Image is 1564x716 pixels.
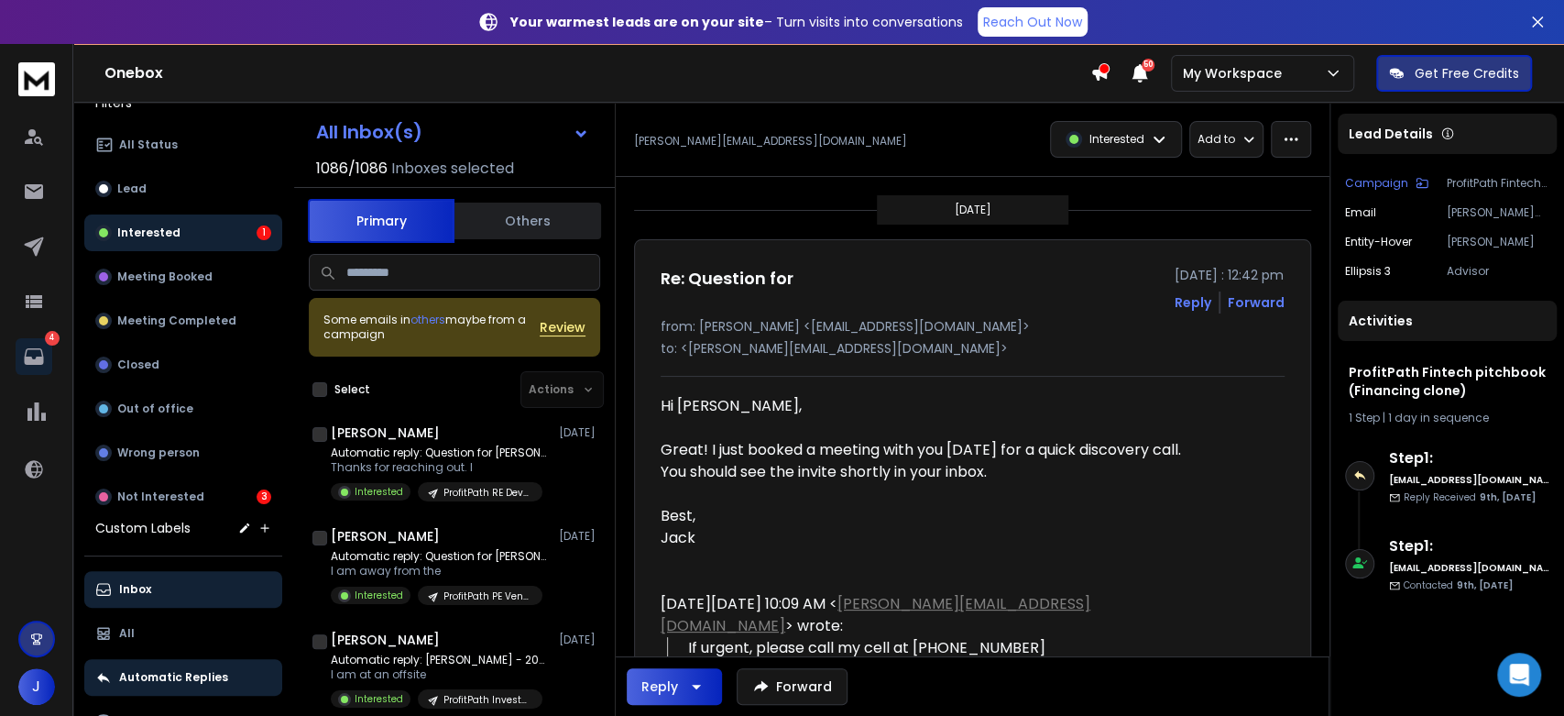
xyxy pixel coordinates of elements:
[1198,132,1235,147] p: Add to
[1497,653,1541,697] div: Open Intercom Messenger
[316,158,388,180] span: 1086 / 1086
[454,201,601,241] button: Others
[559,633,600,647] p: [DATE]
[331,424,440,442] h1: [PERSON_NAME]
[1345,176,1408,191] p: Campaign
[257,490,271,504] div: 3
[331,653,551,667] p: Automatic reply: [PERSON_NAME] - 200M
[84,90,282,116] h3: Filters
[1389,535,1549,557] h6: Step 1 :
[331,460,551,475] p: Thanks for reaching out. I
[634,134,907,149] p: [PERSON_NAME][EMAIL_ADDRESS][DOMAIN_NAME]
[1345,235,1412,249] p: entity-hover
[1349,125,1433,143] p: Lead Details
[95,519,191,537] h3: Custom Labels
[117,490,204,504] p: Not Interested
[559,529,600,544] p: [DATE]
[955,203,991,217] p: [DATE]
[117,270,213,284] p: Meeting Booked
[355,589,403,602] p: Interested
[1457,578,1513,592] span: 9th, [DATE]
[301,114,604,150] button: All Inbox(s)
[1228,293,1285,312] div: Forward
[559,425,600,440] p: [DATE]
[84,303,282,339] button: Meeting Completed
[308,199,454,243] button: Primary
[1349,363,1546,400] h1: ProfitPath Fintech pitchbook (Financing clone)
[661,317,1285,336] p: from: [PERSON_NAME] <[EMAIL_ADDRESS][DOMAIN_NAME]>
[16,338,52,375] a: 4
[1338,301,1557,341] div: Activities
[1389,447,1549,469] h6: Step 1 :
[331,549,551,564] p: Automatic reply: Question for [PERSON_NAME]
[117,358,159,372] p: Closed
[257,226,271,240] div: 1
[443,486,531,500] p: ProfitPath RE Developer
[119,626,135,641] p: All
[334,382,370,397] label: Select
[1183,64,1289,83] p: My Workspace
[1404,490,1536,504] p: Reply Received
[1389,561,1549,575] h6: [EMAIL_ADDRESS][DOMAIN_NAME]
[84,659,282,696] button: Automatic Replies
[331,527,440,545] h1: [PERSON_NAME]
[391,158,514,180] h3: Inboxes selected
[84,615,282,652] button: All
[117,402,193,416] p: Out of office
[1089,132,1144,147] p: Interested
[84,215,282,251] button: Interested1
[983,13,1082,31] p: Reach Out Now
[119,582,151,597] p: Inbox
[540,318,585,336] button: Review
[18,62,55,96] img: logo
[443,693,531,707] p: ProfitPath Investment Banking Lua 200M
[84,347,282,383] button: Closed
[323,313,540,342] div: Some emails in maybe from a campaign
[18,668,55,705] button: J
[627,668,722,705] button: Reply
[1447,235,1549,249] p: [PERSON_NAME]
[1447,205,1549,220] p: [PERSON_NAME][EMAIL_ADDRESS][DOMAIN_NAME]
[978,7,1088,37] a: Reach Out Now
[410,312,445,327] span: others
[1376,55,1532,92] button: Get Free Credits
[119,138,178,152] p: All Status
[1349,411,1546,425] div: |
[667,637,1196,703] div: If urgent, please call my cell at [PHONE_NUMBER] To schedule time with me, book here: [DOMAIN_NAM...
[737,668,848,705] button: Forward
[45,331,60,346] p: 4
[117,314,236,328] p: Meeting Completed
[331,446,551,460] p: Automatic reply: Question for [PERSON_NAME]
[84,259,282,295] button: Meeting Booked
[1349,410,1380,425] span: 1 Step
[661,339,1285,358] p: to: <[PERSON_NAME][EMAIL_ADDRESS][DOMAIN_NAME]>
[1404,578,1513,592] p: Contacted
[84,571,282,608] button: Inbox
[1480,490,1536,504] span: 9th, [DATE]
[119,670,228,685] p: Automatic Replies
[443,589,531,603] p: ProfitPath PE Venture guys
[661,266,793,292] h1: Re: Question for
[84,127,282,163] button: All Status
[1388,410,1489,425] span: 1 day in sequence
[117,446,200,460] p: Wrong person
[1389,473,1549,487] h6: [EMAIL_ADDRESS][DOMAIN_NAME]
[316,123,422,141] h1: All Inbox(s)
[1415,64,1519,83] p: Get Free Credits
[355,485,403,499] p: Interested
[117,226,180,240] p: Interested
[661,395,1196,549] div: Hi [PERSON_NAME], Great! I just booked a meeting with you [DATE] for a quick discovery call. You ...
[1345,176,1428,191] button: Campaign
[641,677,678,696] div: Reply
[84,435,282,471] button: Wrong person
[1175,293,1211,312] button: Reply
[1345,205,1376,220] p: Email
[331,564,551,578] p: I am away from the
[1175,266,1285,284] p: [DATE] : 12:42 pm
[510,13,764,31] strong: Your warmest leads are on your site
[84,479,282,515] button: Not Interested3
[355,692,403,706] p: Interested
